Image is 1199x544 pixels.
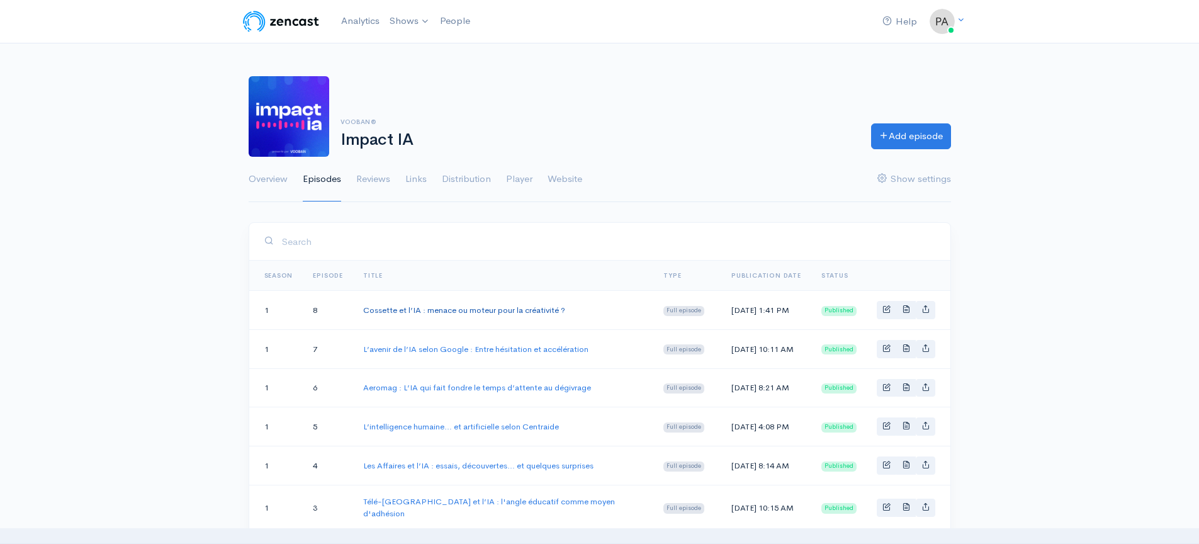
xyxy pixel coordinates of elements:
[877,456,935,475] div: Basic example
[363,271,383,280] a: Title
[264,271,293,280] a: Season
[405,157,427,202] a: Links
[821,462,857,472] span: Published
[821,306,857,316] span: Published
[442,157,491,202] a: Distribution
[363,382,591,393] a: Aeromag : L’IA qui fait fondre le temps d’attente au dégivrage
[303,407,353,446] td: 5
[663,383,704,394] span: Full episode
[871,123,951,149] a: Add episode
[877,301,935,319] div: Basic example
[877,417,935,436] div: Basic example
[548,157,582,202] a: Website
[663,462,704,472] span: Full episode
[363,344,588,354] a: L’avenir de l’IA selon Google : Entre hésitation et accélération
[821,344,857,354] span: Published
[877,379,935,397] div: Basic example
[249,446,303,485] td: 1
[303,329,353,368] td: 7
[303,485,353,530] td: 3
[663,422,704,433] span: Full episode
[363,305,565,315] a: Cossette et l’IA : menace ou moteur pour la créativité ?
[303,291,353,330] td: 8
[385,8,435,35] a: Shows
[303,157,341,202] a: Episodes
[281,229,935,254] input: Search
[821,422,857,433] span: Published
[313,271,343,280] a: Episode
[877,340,935,358] div: Basic example
[731,271,801,280] a: Publication date
[303,446,353,485] td: 4
[241,9,321,34] img: ZenCast Logo
[663,344,704,354] span: Full episode
[663,306,704,316] span: Full episode
[721,485,811,530] td: [DATE] 10:15 AM
[356,157,390,202] a: Reviews
[721,368,811,407] td: [DATE] 8:21 AM
[877,499,935,517] div: Basic example
[249,485,303,530] td: 1
[877,157,951,202] a: Show settings
[877,8,922,35] a: Help
[249,291,303,330] td: 1
[721,446,811,485] td: [DATE] 8:14 AM
[435,8,475,35] a: People
[363,421,559,432] a: L’intelligence humaine… et artificielle selon Centraide
[341,131,856,149] h1: Impact IA
[930,9,955,34] img: ...
[821,503,857,513] span: Published
[249,407,303,446] td: 1
[721,407,811,446] td: [DATE] 4:08 PM
[721,291,811,330] td: [DATE] 1:41 PM
[249,329,303,368] td: 1
[506,157,532,202] a: Player
[341,118,856,125] h6: Vooban®
[721,329,811,368] td: [DATE] 10:11 AM
[663,503,704,513] span: Full episode
[249,157,288,202] a: Overview
[303,368,353,407] td: 6
[363,496,615,519] a: Télé-[GEOGRAPHIC_DATA] et l’IA : l'angle éducatif comme moyen d'adhésion
[249,368,303,407] td: 1
[821,383,857,394] span: Published
[663,271,681,280] a: Type
[363,460,594,471] a: Les Affaires et l’IA : essais, découvertes… et quelques surprises
[821,271,848,280] span: Status
[336,8,385,35] a: Analytics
